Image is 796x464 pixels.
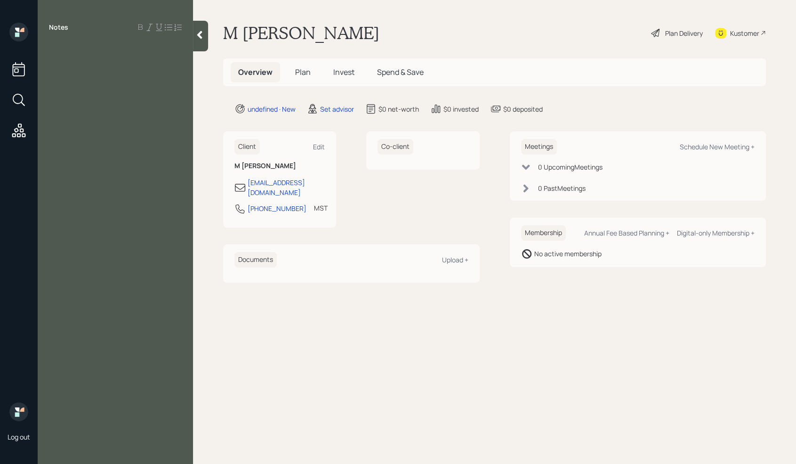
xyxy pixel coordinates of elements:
[295,67,311,77] span: Plan
[333,67,354,77] span: Invest
[223,23,379,43] h1: M [PERSON_NAME]
[730,28,759,38] div: Kustomer
[378,104,419,114] div: $0 net-worth
[503,104,543,114] div: $0 deposited
[248,178,325,197] div: [EMAIL_ADDRESS][DOMAIN_NAME]
[234,162,325,170] h6: M [PERSON_NAME]
[8,432,30,441] div: Log out
[538,183,586,193] div: 0 Past Meeting s
[538,162,603,172] div: 0 Upcoming Meeting s
[534,249,602,259] div: No active membership
[680,142,755,151] div: Schedule New Meeting +
[234,139,260,155] h6: Client
[49,23,68,32] label: Notes
[248,204,306,213] div: [PHONE_NUMBER]
[521,225,566,241] h6: Membership
[377,67,424,77] span: Spend & Save
[238,67,273,77] span: Overview
[443,104,479,114] div: $0 invested
[234,252,277,268] h6: Documents
[313,142,325,151] div: Edit
[584,228,669,237] div: Annual Fee Based Planning +
[378,139,413,155] h6: Co-client
[665,28,703,38] div: Plan Delivery
[442,255,468,264] div: Upload +
[521,139,557,155] h6: Meetings
[677,228,755,237] div: Digital-only Membership +
[248,104,296,114] div: undefined · New
[314,203,328,213] div: MST
[320,104,354,114] div: Set advisor
[9,402,28,421] img: retirable_logo.png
